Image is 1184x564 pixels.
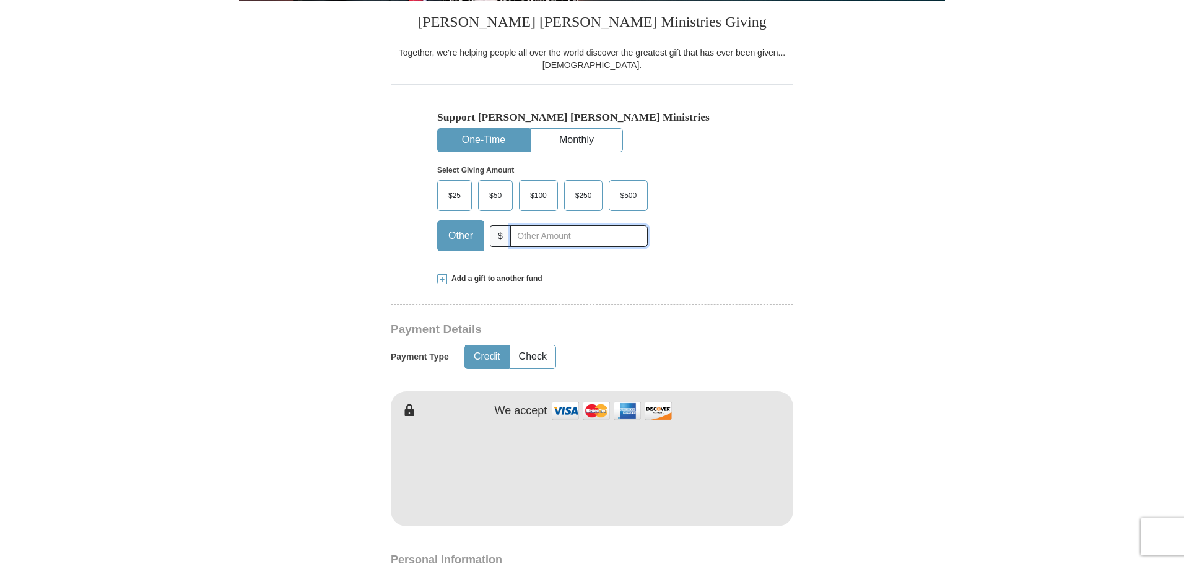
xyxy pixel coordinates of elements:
span: $500 [614,186,643,205]
h3: [PERSON_NAME] [PERSON_NAME] Ministries Giving [391,1,793,46]
span: $100 [524,186,553,205]
input: Other Amount [510,225,648,247]
h5: Payment Type [391,352,449,362]
strong: Select Giving Amount [437,166,514,175]
button: Credit [465,345,509,368]
span: $50 [483,186,508,205]
span: $25 [442,186,467,205]
div: Together, we're helping people all over the world discover the greatest gift that has ever been g... [391,46,793,71]
h4: We accept [495,404,547,418]
button: One-Time [438,129,529,152]
img: credit cards accepted [550,397,674,424]
button: Check [510,345,555,368]
span: Add a gift to another fund [447,274,542,284]
span: $250 [569,186,598,205]
button: Monthly [531,129,622,152]
h5: Support [PERSON_NAME] [PERSON_NAME] Ministries [437,111,747,124]
span: Other [442,227,479,245]
h3: Payment Details [391,323,707,337]
span: $ [490,225,511,247]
